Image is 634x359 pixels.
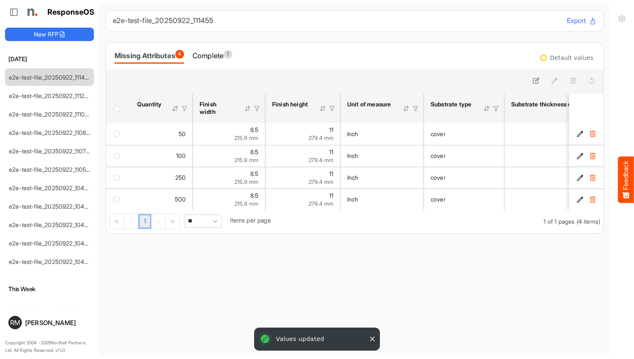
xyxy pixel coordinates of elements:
[347,174,359,181] span: Inch
[265,145,340,167] td: 11 is template cell Column Header httpsnorthellcomontologiesmapping-rulesmeasurementhasfinishsize...
[329,126,333,133] span: 11
[230,217,270,224] span: Items per page
[234,134,258,141] span: 215.9 mm
[106,167,130,189] td: checkbox
[504,123,629,145] td: 80 is template cell Column Header httpsnorthellcomontologiesmapping-rulesmaterialhasmaterialthick...
[200,101,233,116] div: Finish width
[431,130,446,137] span: cover
[272,101,308,108] div: Finish height
[576,130,584,138] button: Edit
[124,214,138,229] div: Go to previous page
[223,50,232,59] span: 1
[130,145,193,167] td: 100 is template cell Column Header httpsnorthellcomontologiesmapping-rulesorderhasquantity
[569,189,605,210] td: baf4a6d5-a413-41b4-8001-0675fb4e6f74 is template cell Column Header
[113,17,560,24] h6: e2e-test-file_20250922_111455
[492,105,500,112] div: Filter Icon
[9,129,94,136] a: e2e-test-file_20250922_110850
[9,258,94,265] a: e2e-test-file_20250922_104513
[618,156,634,203] button: Feedback
[347,196,359,203] span: Inch
[340,123,424,145] td: Inch is template cell Column Header httpsnorthellcomontologiesmapping-rulesmeasurementhasunitofme...
[175,196,186,203] span: 500
[431,174,446,181] span: cover
[576,173,584,182] button: Edit
[193,189,265,210] td: 8.5 is template cell Column Header httpsnorthellcomontologiesmapping-rulesmeasurementhasfinishsiz...
[234,178,258,185] span: 215.9 mm
[256,329,378,349] div: Values updated
[137,101,161,108] div: Quantity
[309,134,333,141] span: 279.4 mm
[340,167,424,189] td: Inch is template cell Column Header httpsnorthellcomontologiesmapping-rulesmeasurementhasunitofme...
[329,170,333,177] span: 11
[9,221,94,228] a: e2e-test-file_20250922_104733
[25,320,91,326] div: [PERSON_NAME]
[329,192,333,199] span: 11
[309,157,333,163] span: 279.4 mm
[347,101,392,108] div: Unit of measure
[250,192,258,199] span: 8.5
[576,195,584,204] button: Edit
[234,200,258,207] span: 215.9 mm
[511,101,597,108] div: Substrate thickness or weight
[328,105,336,112] div: Filter Icon
[106,94,130,123] th: Header checkbox
[110,214,124,229] div: Go to first page
[9,203,96,210] a: e2e-test-file_20250922_104840
[368,335,377,343] button: Close
[106,145,130,167] td: checkbox
[424,145,504,167] td: cover is template cell Column Header httpsnorthellcomontologiesmapping-rulesmaterialhassubstratem...
[234,157,258,163] span: 215.9 mm
[309,178,333,185] span: 279.4 mm
[47,8,95,17] h1: ResponseOS
[10,319,20,326] span: RM
[347,152,359,159] span: Inch
[340,145,424,167] td: Inch is template cell Column Header httpsnorthellcomontologiesmapping-rulesmeasurementhasunitofme...
[543,218,574,225] span: 1 of 1 pages
[588,152,597,160] button: Delete
[569,145,605,167] td: 03189192-2b50-4d18-a2c8-0e898c9e2d56 is template cell Column Header
[431,101,472,108] div: Substrate type
[5,284,94,294] h6: This Week
[265,167,340,189] td: 11 is template cell Column Header httpsnorthellcomontologiesmapping-rulesmeasurementhasfinishsize...
[424,189,504,210] td: cover is template cell Column Header httpsnorthellcomontologiesmapping-rulesmaterialhassubstratem...
[114,50,184,62] div: Missing Attributes
[250,126,258,133] span: 8.5
[5,28,94,41] button: New RFP
[9,166,93,173] a: e2e-test-file_20250922_110529
[424,123,504,145] td: cover is template cell Column Header httpsnorthellcomontologiesmapping-rulesmaterialhassubstratem...
[569,123,605,145] td: b34f8fd9-7cf9-4ace-9b84-6e3897d8dd98 is template cell Column Header
[151,214,166,229] div: Go to next page
[265,123,340,145] td: 11 is template cell Column Header httpsnorthellcomontologiesmapping-rulesmeasurementhasfinishsize...
[106,210,603,233] div: Pager Container
[329,148,333,155] span: 11
[347,130,359,137] span: Inch
[193,167,265,189] td: 8.5 is template cell Column Header httpsnorthellcomontologiesmapping-rulesmeasurementhasfinishsiz...
[309,200,333,207] span: 279.4 mm
[9,147,91,155] a: e2e-test-file_20250922_110716
[9,240,96,247] a: e2e-test-file_20250922_104604
[412,105,419,112] div: Filter Icon
[130,123,193,145] td: 50 is template cell Column Header httpsnorthellcomontologiesmapping-rulesorderhasquantity
[431,196,446,203] span: cover
[576,152,584,160] button: Edit
[550,55,593,61] div: Default values
[9,74,92,81] a: e2e-test-file_20250922_111455
[184,214,222,228] span: Pagerdropdown
[176,152,186,159] span: 100
[253,105,261,112] div: Filter Icon
[569,167,605,189] td: ea247cf6-4143-4d80-88a3-7d4918eabe7d is template cell Column Header
[504,167,629,189] td: 80 is template cell Column Header httpsnorthellcomontologiesmapping-rulesmaterialhasmaterialthick...
[567,15,597,26] button: Export
[250,170,258,177] span: 8.5
[588,173,597,182] button: Delete
[106,123,130,145] td: checkbox
[5,54,94,64] h6: [DATE]
[588,130,597,138] button: Delete
[5,339,94,354] p: Copyright 2004 - 2025 Northell Partners Ltd. All Rights Reserved. v 1.1.0
[130,167,193,189] td: 250 is template cell Column Header httpsnorthellcomontologiesmapping-rulesorderhasquantity
[192,50,232,62] div: Complete
[424,167,504,189] td: cover is template cell Column Header httpsnorthellcomontologiesmapping-rulesmaterialhassubstratem...
[130,189,193,210] td: 500 is template cell Column Header httpsnorthellcomontologiesmapping-rulesorderhasquantity
[106,189,130,210] td: checkbox
[504,145,629,167] td: 80 is template cell Column Header httpsnorthellcomontologiesmapping-rulesmaterialhasmaterialthick...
